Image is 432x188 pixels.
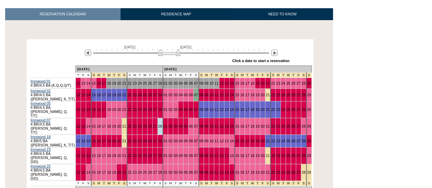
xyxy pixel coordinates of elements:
a: 28 [158,107,162,112]
a: 26 [291,93,295,97]
a: 12 [220,93,224,97]
a: 15 [92,93,96,97]
a: 08 [199,81,204,85]
a: 03 [173,93,178,97]
a: 17 [245,124,249,128]
a: 19 [112,124,116,128]
a: 24 [138,124,142,128]
a: 12 [220,139,224,143]
a: 09 [204,93,208,97]
a: 27 [153,93,157,97]
a: 10 [209,81,213,85]
a: 09 [204,124,208,128]
a: 02 [168,107,172,112]
a: 03 [173,139,178,143]
a: Ironwood 23 [31,147,51,151]
a: 12 [76,81,80,85]
a: 07 [194,107,198,112]
a: 04 [179,107,183,112]
a: 12 [76,170,80,174]
a: 24 [138,107,142,112]
a: 15 [92,154,96,158]
a: 13 [225,139,229,143]
a: 03 [173,154,178,158]
a: 13 [225,124,229,128]
a: 08 [199,93,204,97]
a: 12 [220,154,224,158]
a: 23 [276,81,280,85]
a: Ironwood 01 [31,79,51,83]
a: 14 [230,81,234,85]
a: 14 [86,124,90,128]
a: 18 [107,107,111,112]
a: 04 [179,93,183,97]
a: 14 [230,139,234,143]
a: 19 [112,107,116,112]
a: 28 [158,124,162,128]
a: 20 [117,81,121,85]
a: 29 [307,93,311,97]
a: 01 [164,107,168,112]
a: Ironwood 02 [31,89,51,93]
a: 26 [291,107,295,112]
a: 12 [76,139,80,143]
a: 28 [158,139,162,143]
a: RESIDENCE MAP [121,8,232,20]
a: 15 [235,124,239,128]
a: 16 [97,93,101,97]
a: 20 [261,139,265,143]
a: 25 [143,93,147,97]
a: 16 [97,139,101,143]
a: 27 [153,107,157,112]
a: 19 [255,124,260,128]
a: 24 [281,154,285,158]
a: 07 [194,124,198,128]
a: 19 [255,154,260,158]
a: 08 [199,154,204,158]
a: 06 [189,107,193,112]
a: 17 [245,81,249,85]
a: 21 [266,139,270,143]
a: 17 [102,93,106,97]
a: 23 [133,93,137,97]
a: 20 [117,107,121,112]
a: 18 [107,170,111,174]
a: 03 [173,81,178,85]
a: 22 [271,139,275,143]
a: 26 [291,154,295,158]
a: 05 [184,124,188,128]
a: Ironwood 18 [31,135,51,139]
a: 10 [209,154,213,158]
a: 17 [245,93,249,97]
a: 23 [133,139,137,143]
a: 21 [266,124,270,128]
a: 03 [173,107,178,112]
a: 26 [291,124,295,128]
a: 12 [76,93,80,97]
a: 02 [168,154,172,158]
a: 19 [112,139,116,143]
a: 28 [302,107,306,112]
a: 05 [184,93,188,97]
a: 28 [158,93,162,97]
a: 29 [307,81,311,85]
a: 24 [138,81,142,85]
a: 25 [143,124,147,128]
a: 12 [220,124,224,128]
a: 18 [250,81,254,85]
a: 27 [296,139,301,143]
a: 12 [76,154,80,158]
a: 20 [261,107,265,112]
a: 12 [76,107,80,112]
a: 15 [235,154,239,158]
a: 18 [250,107,254,112]
a: 20 [117,124,121,128]
a: 10 [209,139,213,143]
a: 22 [128,124,132,128]
a: 16 [97,107,101,112]
a: 29 [307,124,311,128]
a: Ironwood 25 [31,164,51,168]
a: 17 [245,107,249,112]
a: 22 [128,139,132,143]
a: 15 [92,124,96,128]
